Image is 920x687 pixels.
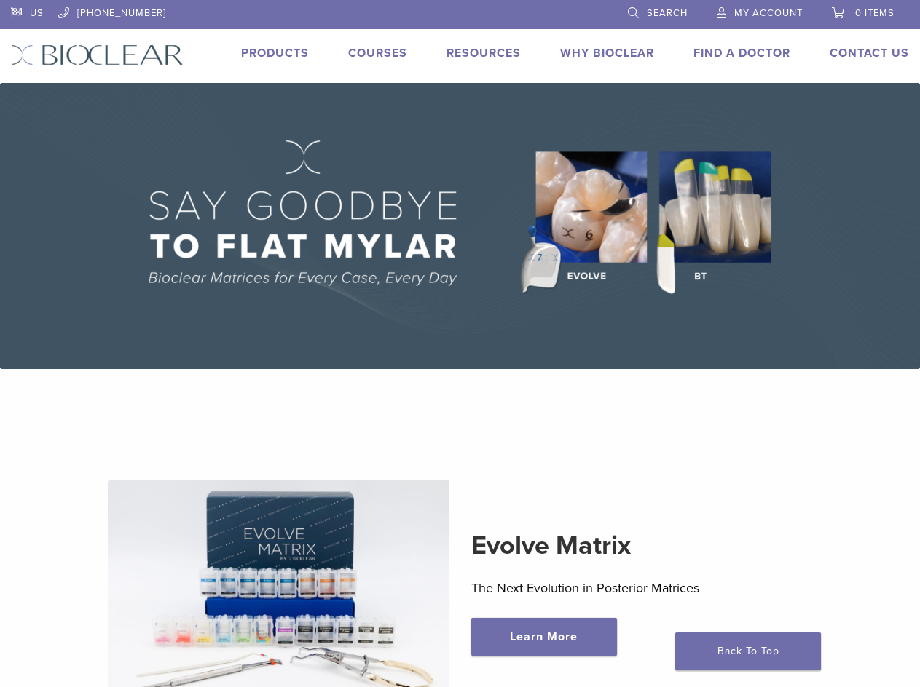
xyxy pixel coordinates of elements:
a: Back To Top [675,632,821,670]
a: Why Bioclear [560,46,654,60]
span: 0 items [855,7,895,19]
a: Products [241,46,309,60]
a: Find A Doctor [693,46,790,60]
a: Learn More [471,618,617,656]
h2: Evolve Matrix [471,528,813,563]
a: Contact Us [830,46,909,60]
a: Courses [348,46,407,60]
p: The Next Evolution in Posterior Matrices [471,577,813,599]
span: My Account [734,7,803,19]
img: Bioclear [11,44,184,65]
a: Resources [447,46,521,60]
span: Search [647,7,688,19]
